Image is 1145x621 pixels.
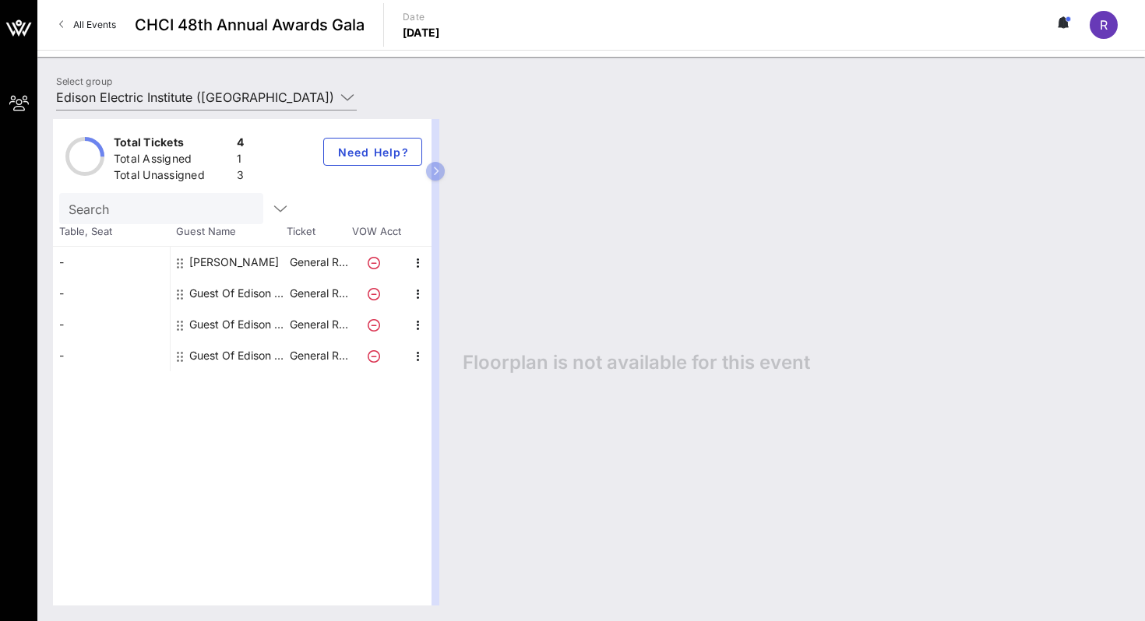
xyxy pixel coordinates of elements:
div: 3 [237,167,244,187]
a: All Events [50,12,125,37]
div: Guest Of Edison Electric Institute [189,340,287,371]
div: - [53,309,170,340]
div: Total Assigned [114,151,231,170]
div: Total Tickets [114,135,231,154]
div: 1 [237,151,244,170]
span: Guest Name [170,224,287,240]
p: General R… [287,309,350,340]
div: Guest Of Edison Electric Institute [189,309,287,340]
span: All Events [73,19,116,30]
span: CHCI 48th Annual Awards Gala [135,13,365,37]
div: - [53,247,170,278]
span: VOW Acct [349,224,403,240]
span: R [1100,17,1108,33]
div: R [1090,11,1118,39]
div: Total Unassigned [114,167,231,187]
span: Table, Seat [53,224,170,240]
p: [DATE] [403,25,440,40]
div: Guest Of Edison Electric Institute [189,278,287,309]
div: Jose Atilio Hernandez [189,247,279,278]
p: General R… [287,340,350,371]
div: - [53,278,170,309]
span: Need Help? [336,146,409,159]
span: Ticket [287,224,349,240]
button: Need Help? [323,138,422,166]
p: General R… [287,278,350,309]
span: Floorplan is not available for this event [463,351,810,374]
div: - [53,340,170,371]
p: Date [403,9,440,25]
div: 4 [237,135,244,154]
label: Select group [56,75,112,87]
p: General R… [287,247,350,278]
